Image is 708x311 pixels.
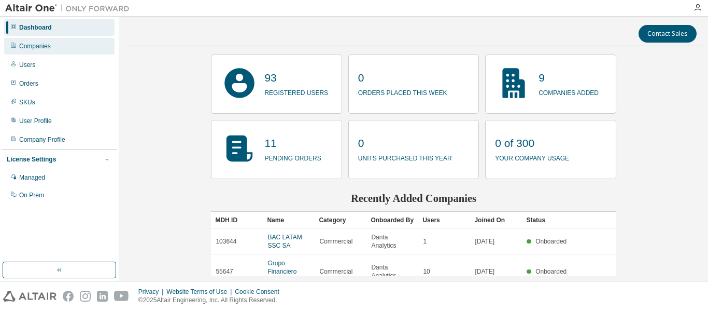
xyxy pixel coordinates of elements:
p: companies added [539,86,599,98]
div: Name [267,212,310,228]
p: 9 [539,70,599,86]
span: 1 [423,237,427,246]
p: your company usage [495,151,569,163]
div: SKUs [19,98,35,106]
div: Managed [19,173,45,182]
span: [DATE] [475,237,494,246]
span: 55647 [216,267,233,276]
div: Website Terms of Use [166,288,235,296]
span: Commercial [319,237,352,246]
div: Joined On [474,212,518,228]
span: Danta Analytics [371,233,414,250]
div: Dashboard [19,23,52,32]
span: Danta Analytics [371,263,414,280]
div: User Profile [19,117,52,125]
img: instagram.svg [80,291,91,302]
div: Orders [19,79,38,88]
h2: Recently Added Companies [211,192,616,205]
img: linkedin.svg [97,291,108,302]
p: 0 of 300 [495,136,569,151]
p: orders placed this week [358,86,447,98]
div: On Prem [19,191,44,199]
div: Onboarded By [371,212,414,228]
div: Privacy [138,288,166,296]
div: MDH ID [215,212,259,228]
a: BAC LATAM SSC SA [267,234,302,249]
img: altair_logo.svg [3,291,56,302]
div: Companies [19,42,51,50]
p: units purchased this year [358,151,452,163]
p: 0 [358,70,447,86]
img: facebook.svg [63,291,74,302]
div: Users [422,212,466,228]
a: Grupo Financiero Ficohsa S.A. [267,260,303,283]
button: Contact Sales [639,25,697,43]
span: [DATE] [475,267,494,276]
img: Altair One [5,3,135,13]
p: 11 [264,136,321,151]
div: Category [319,212,362,228]
p: 0 [358,136,452,151]
p: © 2025 Altair Engineering, Inc. All Rights Reserved. [138,296,286,305]
div: Company Profile [19,136,65,144]
div: Users [19,61,35,69]
p: registered users [264,86,328,98]
p: 93 [264,70,328,86]
span: 103644 [216,237,236,246]
p: pending orders [264,151,321,163]
div: Cookie Consent [235,288,285,296]
div: Status [526,212,570,228]
span: Onboarded [535,238,567,245]
div: License Settings [7,155,56,164]
img: youtube.svg [114,291,129,302]
span: Onboarded [535,268,567,275]
span: Commercial [319,267,352,276]
span: 10 [423,267,430,276]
